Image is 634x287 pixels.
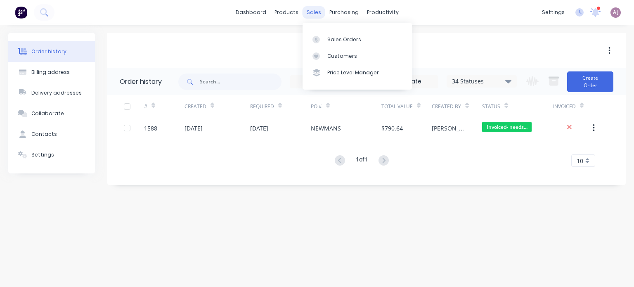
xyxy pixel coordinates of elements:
[327,36,361,43] div: Sales Orders
[432,95,482,118] div: Created By
[31,69,70,76] div: Billing address
[31,130,57,138] div: Contacts
[120,77,162,87] div: Order history
[553,103,576,110] div: Invoiced
[8,41,95,62] button: Order history
[8,62,95,83] button: Billing address
[8,83,95,103] button: Delivery addresses
[381,95,432,118] div: Total Value
[250,95,311,118] div: Required
[144,124,157,133] div: 1588
[538,6,569,19] div: settings
[8,124,95,145] button: Contacts
[31,151,54,159] div: Settings
[144,95,185,118] div: #
[432,124,466,133] div: [PERSON_NAME]
[270,6,303,19] div: products
[311,103,322,110] div: PO #
[250,103,274,110] div: Required
[15,6,27,19] img: Factory
[8,103,95,124] button: Collaborate
[31,89,82,97] div: Delivery addresses
[363,6,403,19] div: productivity
[482,103,500,110] div: Status
[553,95,594,118] div: Invoiced
[311,95,381,118] div: PO #
[303,6,325,19] div: sales
[8,145,95,165] button: Settings
[482,122,532,132] span: Invoiced- needs...
[356,155,368,167] div: 1 of 1
[185,95,250,118] div: Created
[185,124,203,133] div: [DATE]
[327,69,379,76] div: Price Level Manager
[432,103,461,110] div: Created By
[577,157,583,165] span: 10
[303,31,412,47] a: Sales Orders
[325,6,363,19] div: purchasing
[232,6,270,19] a: dashboard
[185,103,206,110] div: Created
[200,74,282,90] input: Search...
[327,52,357,60] div: Customers
[311,124,341,133] div: NEWMANS
[567,71,613,92] button: Create Order
[613,9,619,16] span: AJ
[250,124,268,133] div: [DATE]
[381,124,403,133] div: $790.64
[303,48,412,64] a: Customers
[144,103,147,110] div: #
[31,110,64,117] div: Collaborate
[447,77,516,86] div: 34 Statuses
[482,95,553,118] div: Status
[381,103,413,110] div: Total Value
[303,64,412,81] a: Price Level Manager
[31,48,66,55] div: Order history
[290,76,360,88] input: Order Date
